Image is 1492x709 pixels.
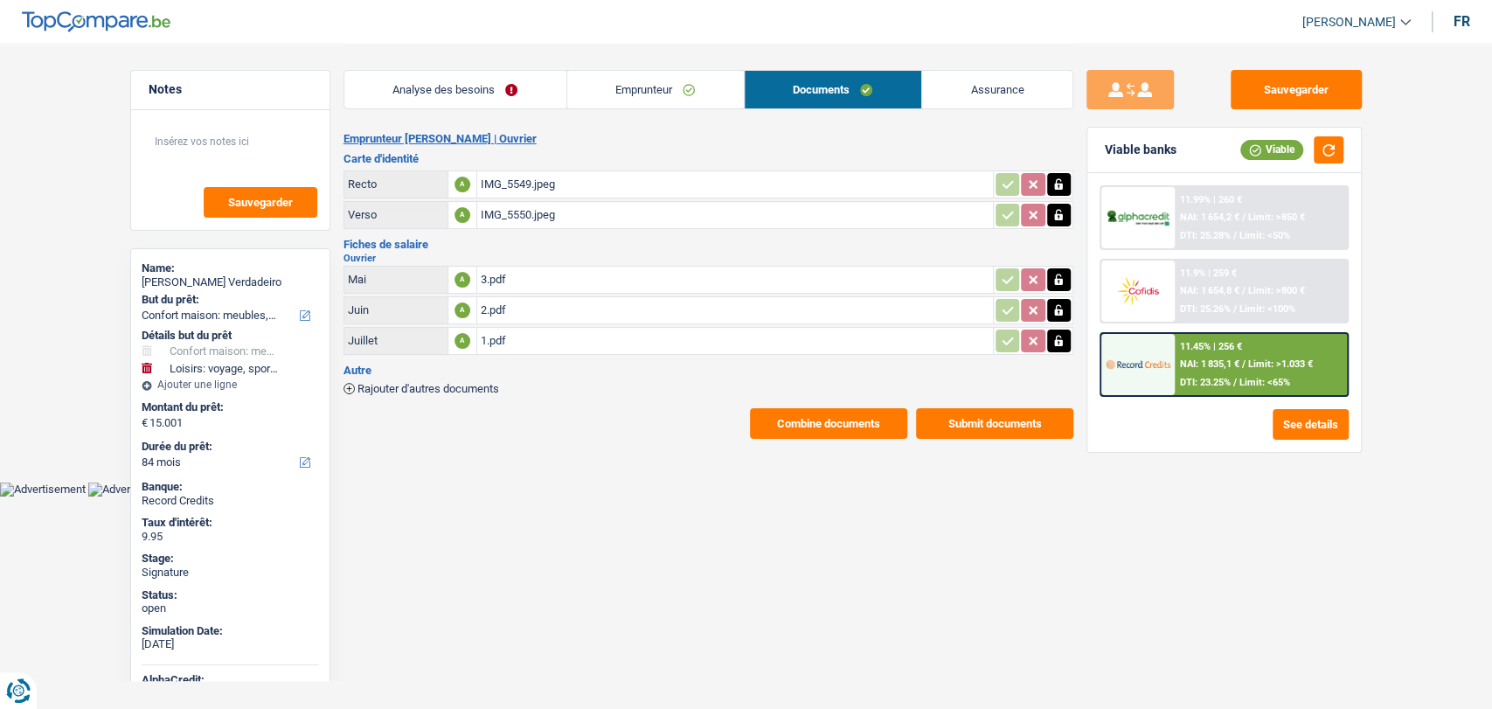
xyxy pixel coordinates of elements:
[142,275,319,289] div: [PERSON_NAME] Verdadeiro
[567,71,744,108] a: Emprunteur
[455,272,470,288] div: A
[142,530,319,544] div: 9.95
[348,177,444,191] div: Recto
[1106,348,1170,380] img: Record Credits
[1106,275,1170,307] img: Cofidis
[149,82,312,97] h5: Notes
[1180,341,1242,352] div: 11.45% | 256 €
[1180,303,1231,315] span: DTI: 25.26%
[357,383,499,394] span: Rajouter d'autres documents
[1248,358,1313,370] span: Limit: >1.033 €
[344,365,1073,376] h3: Autre
[481,328,989,354] div: 1.pdf
[142,516,319,530] div: Taux d'intérêt:
[1302,15,1396,30] span: [PERSON_NAME]
[1240,140,1303,159] div: Viable
[1239,230,1290,241] span: Limit: <50%
[1180,230,1231,241] span: DTI: 25.28%
[142,379,319,391] div: Ajouter une ligne
[348,334,444,347] div: Juillet
[142,416,148,430] span: €
[1180,285,1239,296] span: NAI: 1 654,8 €
[1233,303,1237,315] span: /
[348,303,444,316] div: Juin
[228,197,293,208] span: Sauvegarder
[142,552,319,566] div: Stage:
[1273,409,1349,440] button: See details
[481,202,989,228] div: IMG_5550.jpeg
[1180,194,1242,205] div: 11.99% | 260 €
[142,637,319,651] div: [DATE]
[1180,268,1237,279] div: 11.9% | 259 €
[142,673,319,687] div: AlphaCredit:
[1239,377,1290,388] span: Limit: <65%
[344,254,1073,263] h2: Ouvrier
[344,383,499,394] button: Rajouter d'autres documents
[142,494,319,508] div: Record Credits
[1233,230,1237,241] span: /
[142,588,319,602] div: Status:
[142,261,319,275] div: Name:
[1231,70,1362,109] button: Sauvegarder
[142,566,319,580] div: Signature
[455,333,470,349] div: A
[1242,285,1246,296] span: /
[142,293,316,307] label: But du prêt:
[1180,358,1239,370] span: NAI: 1 835,1 €
[344,239,1073,250] h3: Fiches de salaire
[750,408,907,439] button: Combine documents
[142,400,316,414] label: Montant du prêt:
[1180,377,1231,388] span: DTI: 23.25%
[481,267,989,293] div: 3.pdf
[1242,358,1246,370] span: /
[481,171,989,198] div: IMG_5549.jpeg
[348,273,444,286] div: Mai
[922,71,1072,108] a: Assurance
[1105,142,1176,157] div: Viable banks
[142,440,316,454] label: Durée du prêt:
[142,480,319,494] div: Banque:
[1248,285,1305,296] span: Limit: >800 €
[1239,303,1295,315] span: Limit: <100%
[22,11,170,32] img: TopCompare Logo
[745,71,921,108] a: Documents
[1106,208,1170,228] img: AlphaCredit
[142,624,319,638] div: Simulation Date:
[455,207,470,223] div: A
[455,302,470,318] div: A
[916,408,1073,439] button: Submit documents
[344,71,566,108] a: Analyse des besoins
[1288,8,1411,37] a: [PERSON_NAME]
[142,329,319,343] div: Détails but du prêt
[204,187,317,218] button: Sauvegarder
[1454,13,1470,30] div: fr
[344,132,1073,146] h2: Emprunteur [PERSON_NAME] | Ouvrier
[1180,212,1239,223] span: NAI: 1 654,2 €
[344,153,1073,164] h3: Carte d'identité
[88,483,174,497] img: Advertisement
[481,297,989,323] div: 2.pdf
[142,601,319,615] div: open
[455,177,470,192] div: A
[1248,212,1305,223] span: Limit: >850 €
[1242,212,1246,223] span: /
[348,208,444,221] div: Verso
[1233,377,1237,388] span: /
